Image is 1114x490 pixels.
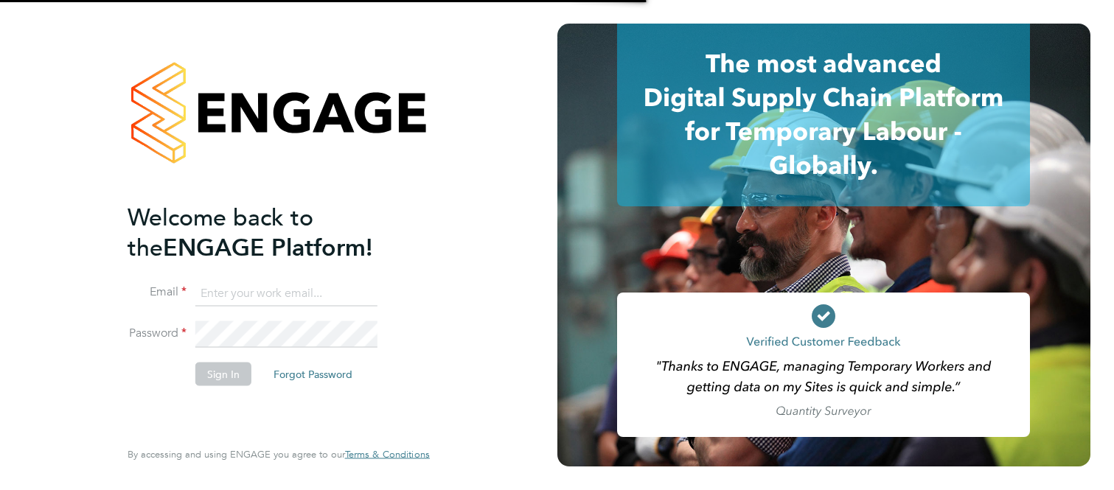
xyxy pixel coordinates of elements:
input: Enter your work email... [195,280,377,307]
label: Email [128,284,187,300]
span: Welcome back to the [128,203,313,262]
button: Forgot Password [262,363,364,386]
button: Sign In [195,363,251,386]
label: Password [128,326,187,341]
h2: ENGAGE Platform! [128,202,415,262]
span: Terms & Conditions [345,448,430,461]
span: By accessing and using ENGAGE you agree to our [128,448,430,461]
a: Terms & Conditions [345,449,430,461]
